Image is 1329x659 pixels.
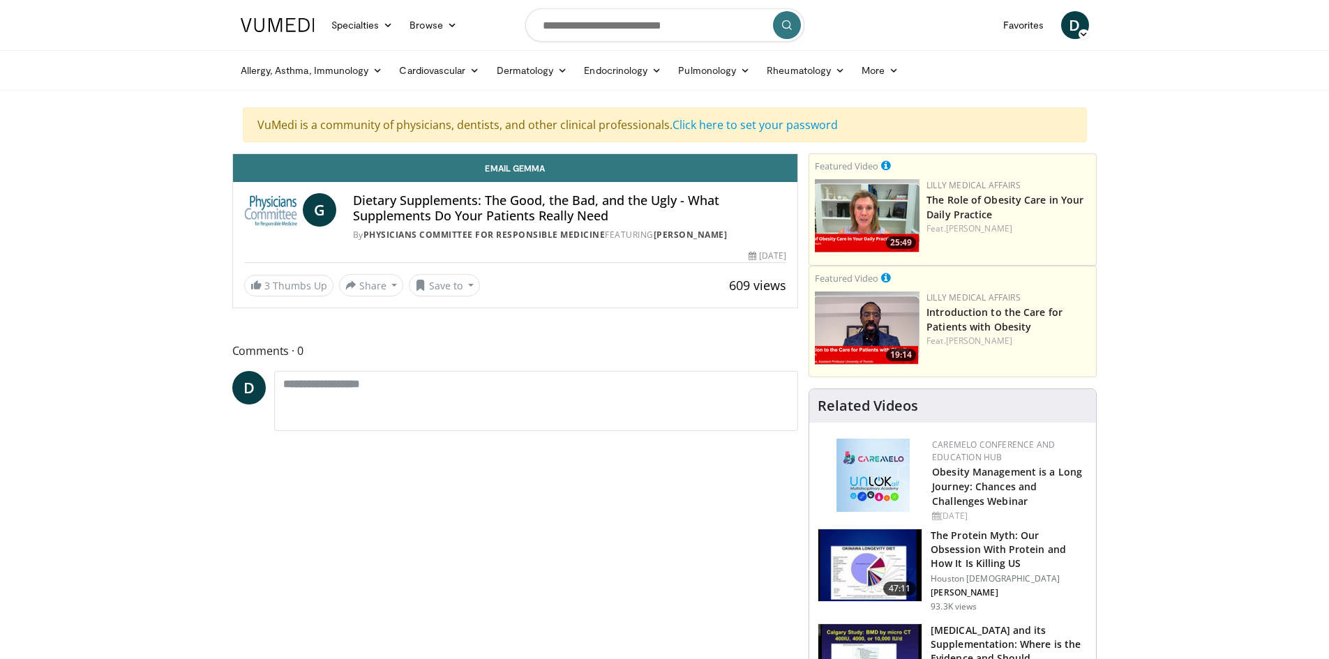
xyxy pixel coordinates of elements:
img: Physicians Committee for Responsible Medicine [244,193,297,227]
span: 609 views [729,277,786,294]
a: Pulmonology [670,56,758,84]
a: Browse [401,11,465,39]
input: Search topics, interventions [525,8,804,42]
a: Endocrinology [576,56,670,84]
img: 45df64a9-a6de-482c-8a90-ada250f7980c.png.150x105_q85_autocrop_double_scale_upscale_version-0.2.jpg [836,439,910,512]
a: More [853,56,907,84]
span: 19:14 [886,349,916,361]
img: acc2e291-ced4-4dd5-b17b-d06994da28f3.png.150x105_q85_crop-smart_upscale.png [815,291,919,365]
a: CaReMeLO Conference and Education Hub [932,439,1055,463]
p: 93.3K views [931,601,977,612]
a: The Role of Obesity Care in Your Daily Practice [926,193,1083,221]
div: Feat. [926,222,1090,235]
h3: The Protein Myth: Our Obsession With Protein and How It Is Killing US [931,529,1088,570]
div: Feat. [926,335,1090,347]
a: G [303,193,336,227]
a: D [1061,11,1089,39]
a: Allergy, Asthma, Immunology [232,56,391,84]
a: Physicians Committee for Responsible Medicine [363,229,606,241]
a: Lilly Medical Affairs [926,179,1021,191]
button: Save to [409,274,480,296]
div: [DATE] [749,250,786,262]
a: 47:11 The Protein Myth: Our Obsession With Protein and How It Is Killing US Houston [DEMOGRAPHIC_... [818,529,1088,612]
a: [PERSON_NAME] [946,335,1012,347]
a: 3 Thumbs Up [244,275,333,296]
span: 3 [264,279,270,292]
small: Featured Video [815,272,878,285]
a: D [232,371,266,404]
a: Cardiovascular [391,56,488,84]
span: Comments 0 [232,342,799,360]
a: 19:14 [815,291,919,365]
a: [PERSON_NAME] [946,222,1012,234]
a: Lilly Medical Affairs [926,291,1021,303]
a: 25:49 [815,179,919,252]
img: VuMedi Logo [241,18,315,32]
span: 47:11 [883,582,917,596]
a: Obesity Management is a Long Journey: Chances and Challenges Webinar [932,465,1082,508]
a: [PERSON_NAME] [654,229,728,241]
p: Houston [DEMOGRAPHIC_DATA] [931,573,1088,584]
a: Email Gemma [233,154,798,182]
a: Favorites [995,11,1053,39]
div: VuMedi is a community of physicians, dentists, and other clinical professionals. [243,107,1087,142]
p: [PERSON_NAME] [931,587,1088,598]
div: [DATE] [932,510,1085,522]
a: Introduction to the Care for Patients with Obesity [926,305,1063,333]
img: e1208b6b-349f-4914-9dd7-f97803bdbf1d.png.150x105_q85_crop-smart_upscale.png [815,179,919,252]
a: Specialties [323,11,402,39]
small: Featured Video [815,160,878,172]
span: 25:49 [886,236,916,249]
a: Click here to set your password [673,117,838,132]
a: Dermatology [488,56,576,84]
h4: Related Videos [818,397,918,414]
button: Share [339,274,404,296]
img: b7b8b05e-5021-418b-a89a-60a270e7cf82.150x105_q85_crop-smart_upscale.jpg [818,529,922,602]
h4: Dietary Supplements: The Good, the Bad, and the Ugly - What Supplements Do Your Patients Really Need [353,193,786,223]
div: By FEATURING [353,229,786,241]
a: Rheumatology [758,56,853,84]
